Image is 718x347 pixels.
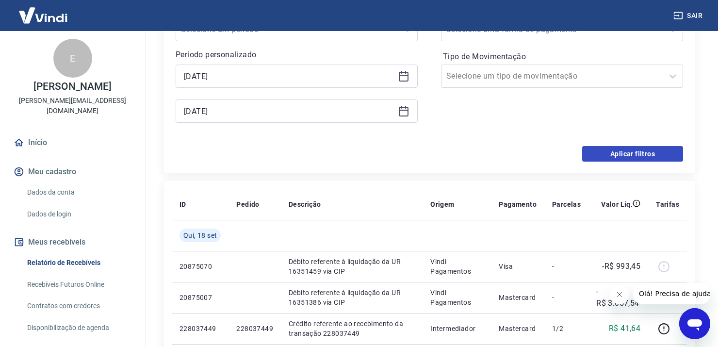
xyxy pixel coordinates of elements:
[552,293,581,302] p: -
[596,286,640,309] p: -R$ 3.057,54
[289,288,415,307] p: Débito referente à liquidação da UR 16351386 via CIP
[12,0,75,30] img: Vindi
[499,262,537,271] p: Visa
[582,146,683,162] button: Aplicar filtros
[679,308,710,339] iframe: Botão para abrir a janela de mensagens
[610,285,629,304] iframe: Fechar mensagem
[289,199,321,209] p: Descrição
[552,262,581,271] p: -
[443,51,681,63] label: Tipo de Movimentação
[184,69,394,83] input: Data inicial
[671,7,706,25] button: Sair
[236,324,273,333] p: 228037449
[184,104,394,118] input: Data final
[176,49,418,61] p: Período personalizado
[499,293,537,302] p: Mastercard
[8,96,137,116] p: [PERSON_NAME][EMAIL_ADDRESS][DOMAIN_NAME]
[23,275,133,295] a: Recebíveis Futuros Online
[23,253,133,273] a: Relatório de Recebíveis
[601,199,633,209] p: Valor Líq.
[552,199,581,209] p: Parcelas
[179,293,221,302] p: 20875007
[609,323,640,334] p: R$ 41,64
[33,82,111,92] p: [PERSON_NAME]
[236,199,259,209] p: Pedido
[23,296,133,316] a: Contratos com credores
[12,132,133,153] a: Início
[12,231,133,253] button: Meus recebíveis
[179,199,186,209] p: ID
[430,257,483,276] p: Vindi Pagamentos
[552,324,581,333] p: 1/2
[430,199,454,209] p: Origem
[183,231,217,240] span: Qui, 18 set
[499,199,537,209] p: Pagamento
[179,262,221,271] p: 20875070
[633,283,710,304] iframe: Mensagem da empresa
[12,161,133,182] button: Meu cadastro
[6,7,82,15] span: Olá! Precisa de ajuda?
[179,324,221,333] p: 228037449
[23,182,133,202] a: Dados da conta
[430,324,483,333] p: Intermediador
[499,324,537,333] p: Mastercard
[23,204,133,224] a: Dados de login
[23,318,133,338] a: Disponibilização de agenda
[289,257,415,276] p: Débito referente à liquidação da UR 16351459 via CIP
[656,199,679,209] p: Tarifas
[53,39,92,78] div: E
[289,319,415,338] p: Crédito referente ao recebimento da transação 228037449
[430,288,483,307] p: Vindi Pagamentos
[602,261,640,272] p: -R$ 993,45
